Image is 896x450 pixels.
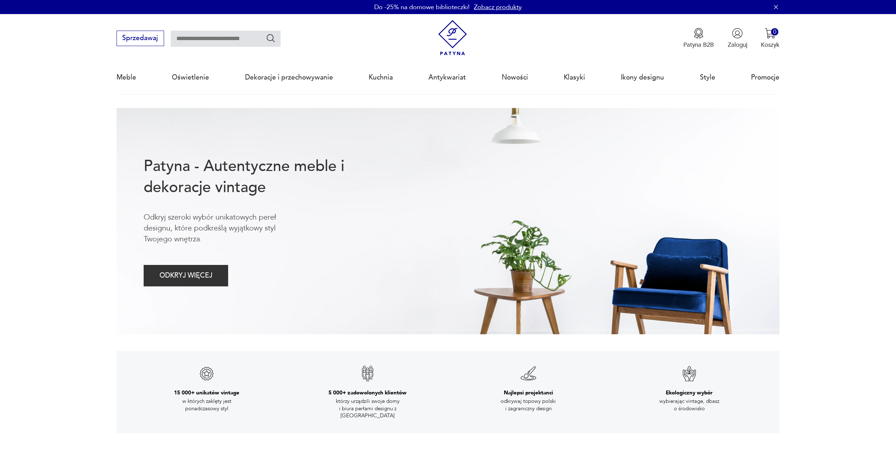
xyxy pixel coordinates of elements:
[502,61,528,94] a: Nowości
[117,61,136,94] a: Meble
[751,61,779,94] a: Promocje
[621,61,664,94] a: Ikony designu
[761,28,779,49] button: 0Koszyk
[369,61,393,94] a: Kuchnia
[520,365,537,382] img: Znak gwarancji jakości
[144,156,372,198] h1: Patyna - Autentyczne meble i dekoracje vintage
[683,28,714,49] a: Ikona medaluPatyna B2B
[700,61,715,94] a: Style
[765,28,776,39] img: Ikona koszyka
[435,20,470,56] img: Patyna - sklep z meblami i dekoracjami vintage
[245,61,333,94] a: Dekoracje i przechowywanie
[651,398,728,412] p: wybierając vintage, dbasz o środowisko
[728,28,747,49] button: Zaloguj
[728,41,747,49] p: Zaloguj
[693,28,704,39] img: Ikona medalu
[374,3,470,12] p: Do -25% na domowe biblioteczki!
[329,398,406,419] p: którzy urządzili swoje domy i biura perłami designu z [GEOGRAPHIC_DATA]
[683,41,714,49] p: Patyna B2B
[490,398,567,412] p: odkrywaj topowy polski i zagraniczny design
[117,31,164,46] button: Sprzedawaj
[359,365,376,382] img: Znak gwarancji jakości
[504,389,553,396] h3: Najlepsi projektanci
[174,389,239,396] h3: 15 000+ unikatów vintage
[771,28,778,36] div: 0
[681,365,698,382] img: Znak gwarancji jakości
[683,28,714,49] button: Patyna B2B
[266,33,276,43] button: Szukaj
[666,389,713,396] h3: Ekologiczny wybór
[117,36,164,42] a: Sprzedawaj
[144,212,304,245] p: Odkryj szeroki wybór unikatowych pereł designu, które podkreślą wyjątkowy styl Twojego wnętrza.
[172,61,209,94] a: Oświetlenie
[732,28,743,39] img: Ikonka użytkownika
[168,398,245,412] p: w których zaklęty jest ponadczasowy styl
[328,389,407,396] h3: 5 000+ zadowolonych klientów
[761,41,779,49] p: Koszyk
[198,365,215,382] img: Znak gwarancji jakości
[428,61,466,94] a: Antykwariat
[564,61,585,94] a: Klasyki
[474,3,522,12] a: Zobacz produkty
[144,265,228,286] button: ODKRYJ WIĘCEJ
[144,273,228,279] a: ODKRYJ WIĘCEJ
